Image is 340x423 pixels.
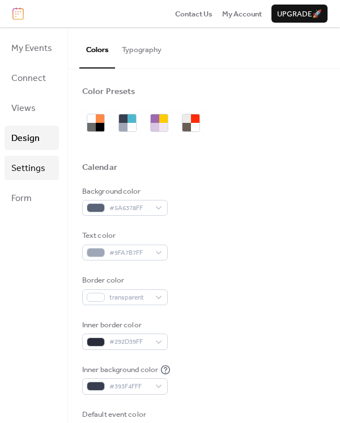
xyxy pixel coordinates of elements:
span: Form [11,190,32,207]
a: Contact Us [175,8,212,19]
span: Upgrade 🚀 [277,8,322,20]
span: My Account [222,8,262,20]
div: Calendar [82,162,117,173]
a: Views [5,96,59,120]
span: Settings [11,160,45,177]
img: logo [12,7,24,20]
a: My Events [5,36,59,60]
button: Typography [115,27,168,67]
span: Design [11,130,40,147]
a: Settings [5,156,59,180]
span: #393F4FFF [109,381,150,392]
a: Form [5,186,59,210]
span: Views [11,100,36,117]
span: transparent [109,292,150,304]
span: #9FA7B7FF [109,247,150,259]
div: Inner border color [82,319,165,331]
button: Upgrade🚀 [271,5,328,23]
button: Colors [79,27,115,68]
a: Connect [5,66,59,90]
span: Connect [11,70,46,87]
span: Contact Us [175,8,212,20]
div: Default event color [82,409,165,420]
span: #292D39FF [109,336,150,348]
div: Color Presets [82,86,135,97]
span: #5A6378FF [109,203,150,214]
div: Border color [82,275,165,286]
div: Text color [82,230,165,241]
div: Background color [82,186,165,197]
div: Inner background color [82,364,158,375]
a: Design [5,126,59,150]
span: My Events [11,40,52,57]
a: My Account [222,8,262,19]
